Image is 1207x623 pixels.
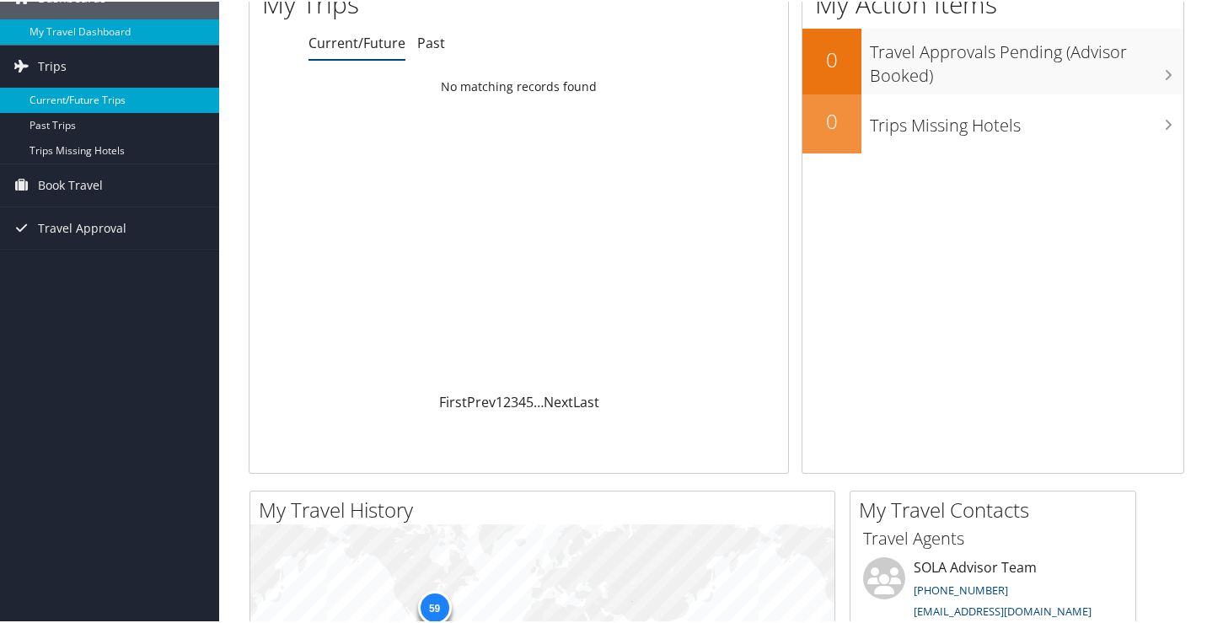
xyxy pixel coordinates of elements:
[38,206,126,248] span: Travel Approval
[914,602,1092,617] a: [EMAIL_ADDRESS][DOMAIN_NAME]
[802,105,861,134] h2: 0
[863,525,1123,549] h3: Travel Agents
[496,391,503,410] a: 1
[802,93,1183,152] a: 0Trips Missing Hotels
[38,44,67,86] span: Trips
[249,70,788,100] td: No matching records found
[914,581,1008,596] a: [PHONE_NUMBER]
[573,391,599,410] a: Last
[259,494,834,523] h2: My Travel History
[870,104,1183,136] h3: Trips Missing Hotels
[870,30,1183,86] h3: Travel Approvals Pending (Advisor Booked)
[467,391,496,410] a: Prev
[417,32,445,51] a: Past
[439,391,467,410] a: First
[859,494,1135,523] h2: My Travel Contacts
[38,163,103,205] span: Book Travel
[518,391,526,410] a: 4
[308,32,405,51] a: Current/Future
[802,44,861,73] h2: 0
[802,27,1183,92] a: 0Travel Approvals Pending (Advisor Booked)
[544,391,573,410] a: Next
[503,391,511,410] a: 2
[534,391,544,410] span: …
[417,589,451,623] div: 59
[526,391,534,410] a: 5
[511,391,518,410] a: 3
